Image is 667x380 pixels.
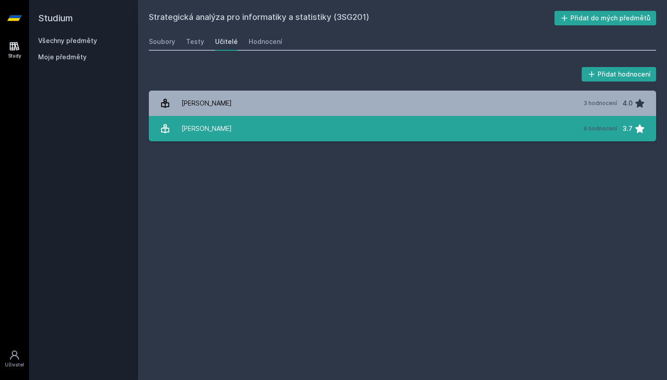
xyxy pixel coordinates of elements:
[623,120,633,138] div: 3.7
[249,37,282,46] div: Hodnocení
[584,100,617,107] div: 3 hodnocení
[5,361,24,368] div: Uživatel
[149,37,175,46] div: Soubory
[38,53,87,62] span: Moje předměty
[181,94,232,112] div: [PERSON_NAME]
[149,91,656,116] a: [PERSON_NAME] 3 hodnocení 4.0
[215,37,238,46] div: Učitelé
[2,345,27,373] a: Uživatel
[623,94,633,112] div: 4.0
[186,37,204,46] div: Testy
[149,33,175,51] a: Soubory
[186,33,204,51] a: Testy
[181,120,232,138] div: [PERSON_NAME]
[2,36,27,64] a: Study
[584,125,617,132] div: 9 hodnocení
[149,11,554,25] h2: Strategická analýza pro informatiky a statistiky (3SG201)
[149,116,656,141] a: [PERSON_NAME] 9 hodnocení 3.7
[554,11,657,25] button: Přidat do mých předmětů
[215,33,238,51] a: Učitelé
[8,53,21,59] div: Study
[582,67,657,82] button: Přidat hodnocení
[38,37,97,44] a: Všechny předměty
[249,33,282,51] a: Hodnocení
